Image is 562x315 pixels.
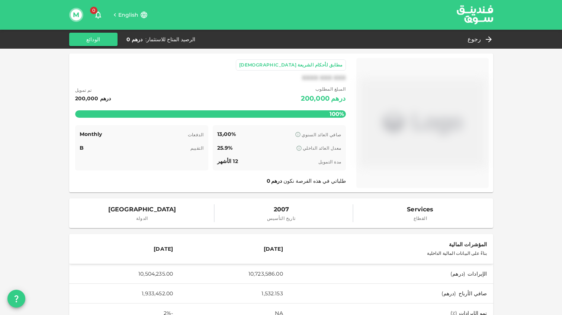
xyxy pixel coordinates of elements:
[145,36,195,43] div: الرصيد المتاح للاستثمار :
[69,234,179,264] th: [DATE]
[301,85,346,93] span: المبلغ المطلوب
[295,249,487,258] div: بناءً على البيانات المالية الداخلية
[108,215,176,222] span: الدولة
[80,144,84,151] span: B
[91,7,106,22] button: 0
[108,204,176,215] span: [GEOGRAPHIC_DATA]
[295,240,487,249] div: المؤشرات المالية
[188,132,204,137] span: الدفعات
[318,159,341,165] span: مدة التمويل
[71,9,82,20] button: M
[239,61,343,69] div: مطابق لأحكام الشريعة [DEMOGRAPHIC_DATA]
[457,0,493,29] a: logo
[179,283,289,303] td: 1,532.153
[302,74,346,82] div: XXXX XXX XXX
[217,158,238,165] span: 12 الأشهر
[69,264,179,283] td: 10,504,235.00
[302,132,341,137] span: صافي العائد السنوي
[179,264,289,283] td: 10,723,586.00
[303,145,341,151] span: معدل العائد الداخلي
[450,270,465,277] span: ( درهم )
[407,215,433,222] span: القطاع
[447,0,503,29] img: logo
[69,33,118,46] button: الودائع
[126,36,142,43] div: درهم 0
[118,12,139,18] span: English
[271,178,282,184] span: درهم
[267,204,295,215] span: 2007
[179,234,289,264] th: [DATE]
[7,290,25,308] button: question
[468,270,487,277] span: الإيرادات
[267,215,295,222] span: تاريخ التأسيس
[217,144,233,151] span: 25.9%
[407,204,433,215] span: Services
[441,290,456,297] span: ( درهم )
[266,178,346,184] span: طلباتي في هذه الفرصة نكون
[468,34,481,45] span: رجوع
[75,87,111,94] span: تم تمويل
[267,178,270,184] span: 0
[69,283,179,303] td: 1,933,452.00
[80,131,102,137] span: Monthly
[90,7,97,14] span: 0
[359,61,486,185] img: Marketplace Logo
[459,290,487,297] span: صافي الأرباح
[217,131,236,137] span: 13٫00%
[190,145,204,151] span: التقييم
